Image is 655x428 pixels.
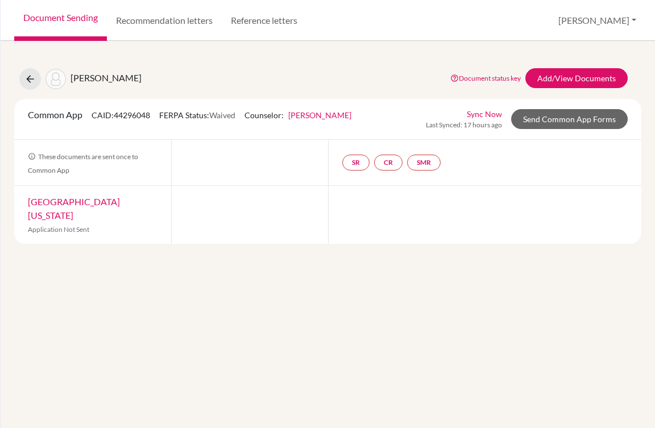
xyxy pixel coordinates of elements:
a: Add/View Documents [525,68,628,88]
a: [GEOGRAPHIC_DATA][US_STATE] [28,196,120,221]
span: Waived [209,110,235,120]
a: Sync Now [467,108,502,120]
span: FERPA Status: [159,110,235,120]
a: SMR [407,155,441,171]
a: Send Common App Forms [511,109,628,129]
span: Last Synced: 17 hours ago [426,120,502,130]
span: Application Not Sent [28,225,89,234]
button: [PERSON_NAME] [553,10,641,31]
span: [PERSON_NAME] [71,72,142,83]
a: SR [342,155,370,171]
a: Document status key [450,74,521,82]
span: Counselor: [244,110,351,120]
a: CR [374,155,403,171]
span: These documents are sent once to Common App [28,152,138,174]
a: [PERSON_NAME] [288,110,351,120]
span: Common App [28,109,82,120]
span: CAID: 44296048 [92,110,150,120]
